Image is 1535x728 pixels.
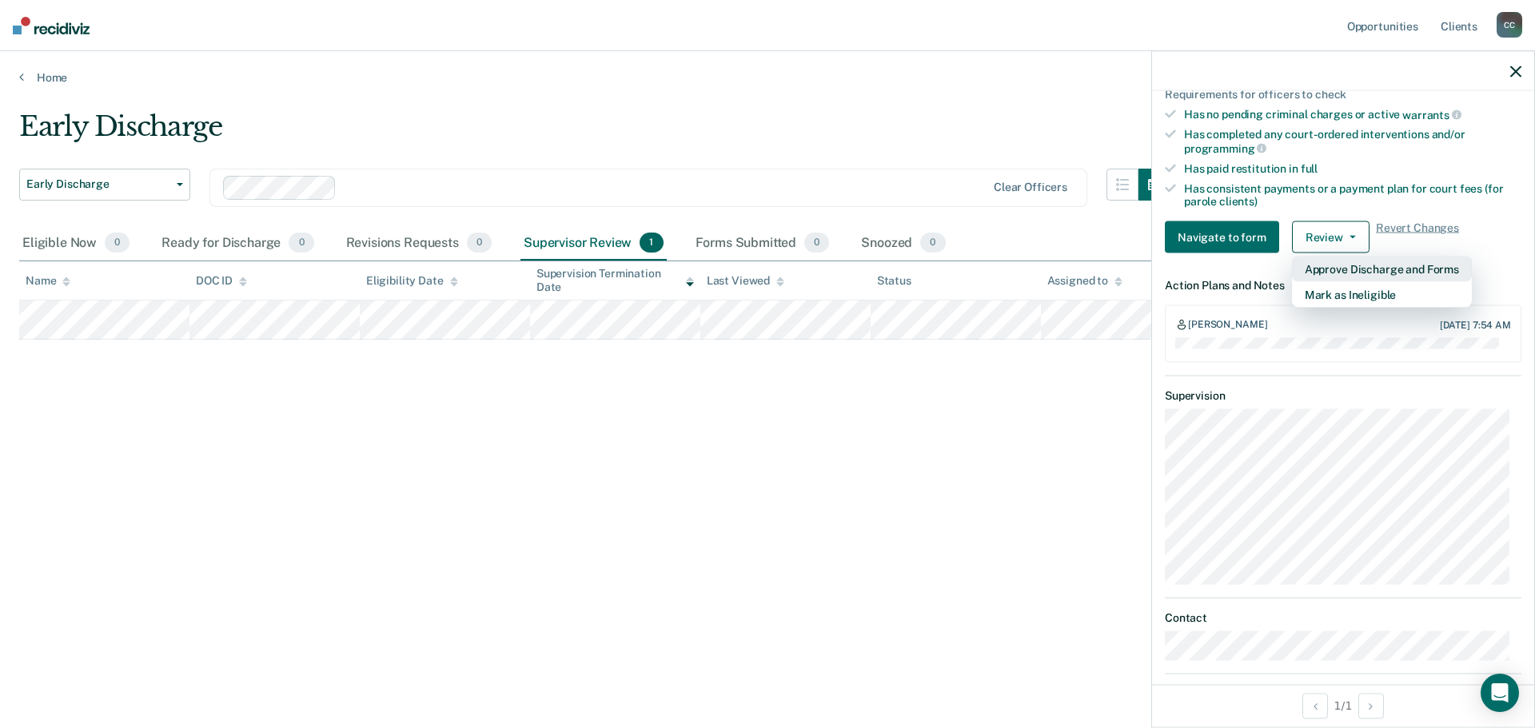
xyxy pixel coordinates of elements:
span: 0 [804,233,829,253]
div: Open Intercom Messenger [1481,674,1519,712]
span: programming [1184,141,1266,154]
button: Approve Discharge and Forms [1292,257,1472,282]
div: Ready for Discharge [158,226,317,261]
span: clients) [1219,195,1258,208]
span: 0 [467,233,492,253]
div: Requirements for officers to check [1165,87,1521,101]
div: Has completed any court-ordered interventions and/or [1184,128,1521,155]
span: Revert Changes [1376,221,1459,253]
div: Last Viewed [707,274,784,288]
div: Early Discharge [19,110,1170,156]
span: Early Discharge [26,177,170,191]
dt: Supervision [1165,389,1521,403]
span: 0 [105,233,130,253]
div: Supervisor Review [520,226,667,261]
a: Home [19,70,1516,85]
div: Has paid restitution in [1184,161,1521,175]
span: warrants [1402,108,1461,121]
button: Review [1292,221,1370,253]
div: Snoozed [858,226,948,261]
span: 0 [289,233,313,253]
button: Previous Opportunity [1302,693,1328,718]
div: Has consistent payments or a payment plan for court fees (for parole [1184,181,1521,209]
dt: Contact [1165,611,1521,624]
dt: Action Plans and Notes [1165,279,1521,292]
div: Eligible Now [19,226,133,261]
button: Next Opportunity [1358,693,1384,718]
img: Recidiviz [13,17,90,34]
div: Has no pending criminal charges or active [1184,107,1521,121]
div: Clear officers [994,181,1067,194]
div: Revisions Requests [343,226,495,261]
div: 1 / 1 [1152,684,1534,726]
div: Supervision Termination Date [536,267,694,294]
div: Eligibility Date [366,274,458,288]
div: C C [1497,12,1522,38]
button: Navigate to form [1165,221,1279,253]
div: Assigned to [1047,274,1122,288]
button: Mark as Ineligible [1292,282,1472,308]
div: [DATE] 7:54 AM [1440,319,1511,330]
span: 0 [920,233,945,253]
div: [PERSON_NAME] [1188,318,1267,331]
div: Name [26,274,70,288]
div: Forms Submitted [692,226,833,261]
a: Navigate to form link [1165,221,1286,253]
span: 1 [640,233,663,253]
div: Status [877,274,911,288]
span: full [1301,161,1318,174]
div: DOC ID [196,274,247,288]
